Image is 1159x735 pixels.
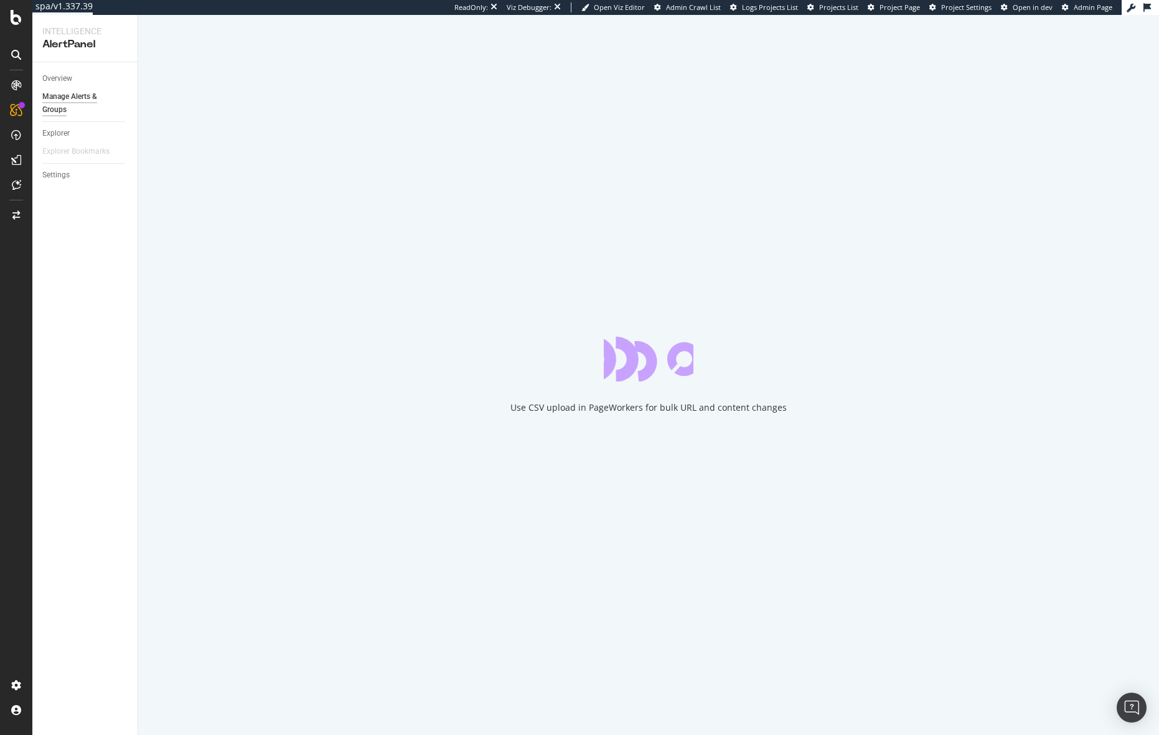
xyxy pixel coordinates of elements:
span: Logs Projects List [742,2,798,12]
a: Explorer [42,127,129,140]
div: ReadOnly: [454,2,488,12]
div: Explorer [42,127,70,140]
div: Open Intercom Messenger [1117,693,1147,723]
div: Explorer Bookmarks [42,145,110,158]
div: Use CSV upload in PageWorkers for bulk URL and content changes [510,401,787,414]
span: Project Settings [941,2,992,12]
a: Manage Alerts & Groups [42,90,129,116]
div: Viz Debugger: [507,2,551,12]
a: Overview [42,72,129,85]
div: Manage Alerts & Groups [42,90,117,116]
span: Open in dev [1013,2,1053,12]
a: Open in dev [1001,2,1053,12]
a: Explorer Bookmarks [42,145,122,158]
a: Project Page [868,2,920,12]
a: Project Settings [929,2,992,12]
div: Overview [42,72,72,85]
a: Admin Crawl List [654,2,721,12]
span: Admin Page [1074,2,1112,12]
span: Admin Crawl List [666,2,721,12]
a: Projects List [807,2,858,12]
a: Open Viz Editor [581,2,645,12]
div: animation [604,337,693,382]
div: Intelligence [42,25,128,37]
a: Settings [42,169,129,182]
span: Projects List [819,2,858,12]
div: Settings [42,169,70,182]
span: Project Page [880,2,920,12]
a: Admin Page [1062,2,1112,12]
div: AlertPanel [42,37,128,52]
a: Logs Projects List [730,2,798,12]
span: Open Viz Editor [594,2,645,12]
